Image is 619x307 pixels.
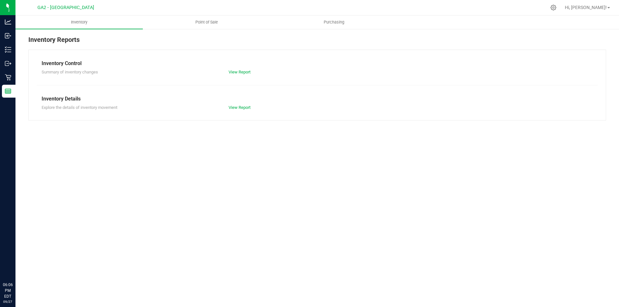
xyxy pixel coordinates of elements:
div: Inventory Details [42,95,593,103]
span: Point of Sale [187,19,227,25]
p: 06:06 PM EDT [3,282,13,299]
a: View Report [229,105,251,110]
div: Manage settings [549,5,557,11]
inline-svg: Retail [5,74,11,81]
span: GA2 - [GEOGRAPHIC_DATA] [37,5,94,10]
span: Summary of inventory changes [42,70,98,74]
div: Inventory Reports [28,35,606,50]
a: View Report [229,70,251,74]
inline-svg: Analytics [5,19,11,25]
p: 09/27 [3,299,13,304]
inline-svg: Inbound [5,33,11,39]
a: Inventory [15,15,143,29]
span: Explore the details of inventory movement [42,105,117,110]
inline-svg: Inventory [5,46,11,53]
a: Point of Sale [143,15,270,29]
span: Purchasing [315,19,353,25]
span: Inventory [62,19,96,25]
a: Purchasing [270,15,398,29]
inline-svg: Reports [5,88,11,94]
div: Inventory Control [42,60,593,67]
iframe: Resource center [6,255,26,275]
inline-svg: Outbound [5,60,11,67]
span: Hi, [PERSON_NAME]! [565,5,607,10]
